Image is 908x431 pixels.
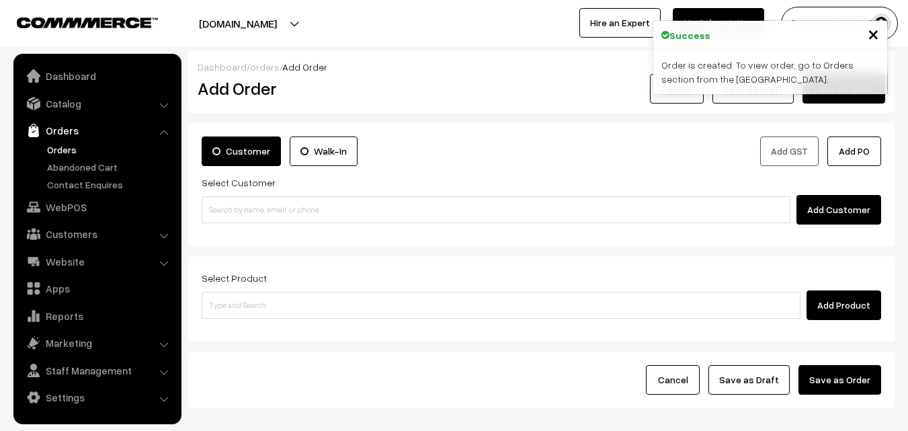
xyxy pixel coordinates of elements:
input: Type and Search [202,292,800,319]
a: Abandoned Cart [44,160,177,174]
span: Add Order [282,61,327,73]
a: Catalog [17,91,177,116]
a: WebPOS [17,195,177,219]
span: × [868,21,879,46]
a: Orders [44,143,177,157]
a: COMMMERCE [17,13,134,30]
a: Marketing [17,331,177,355]
div: / / [198,60,885,74]
a: Orders [17,118,177,143]
a: orders [250,61,280,73]
a: Website [17,249,177,274]
h2: Add Order [198,78,413,99]
button: Save as Order [798,365,881,395]
input: Search by name, email, or phone [202,196,790,223]
img: COMMMERCE [17,17,158,28]
a: Apps [17,276,177,301]
label: Select Customer [202,175,276,190]
div: Order is created. To view order, go to Orders section from the [GEOGRAPHIC_DATA]. [653,50,887,94]
a: Dashboard [17,64,177,88]
button: Add GST [760,136,819,166]
label: Select Product [202,271,267,285]
a: Customers [17,222,177,246]
label: Customer [202,136,281,166]
a: Dashboard [198,61,247,73]
a: My Subscription [673,8,764,38]
a: Hire an Expert [579,8,661,38]
button: [PERSON_NAME] s… [781,7,898,40]
button: Close [868,24,879,44]
a: Staff Management [17,358,177,383]
a: Settings [17,385,177,409]
button: Add Customer [796,195,881,225]
button: Add Product [807,290,881,320]
button: [DOMAIN_NAME] [152,7,324,40]
button: Cancel [650,74,704,104]
a: Reports [17,304,177,328]
a: Contact Enquires [44,178,177,192]
img: user [871,13,891,34]
label: Walk-In [290,136,358,166]
button: Save as Draft [708,365,790,395]
button: Add PO [827,136,881,166]
strong: Success [669,28,710,42]
button: Cancel [646,365,700,395]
